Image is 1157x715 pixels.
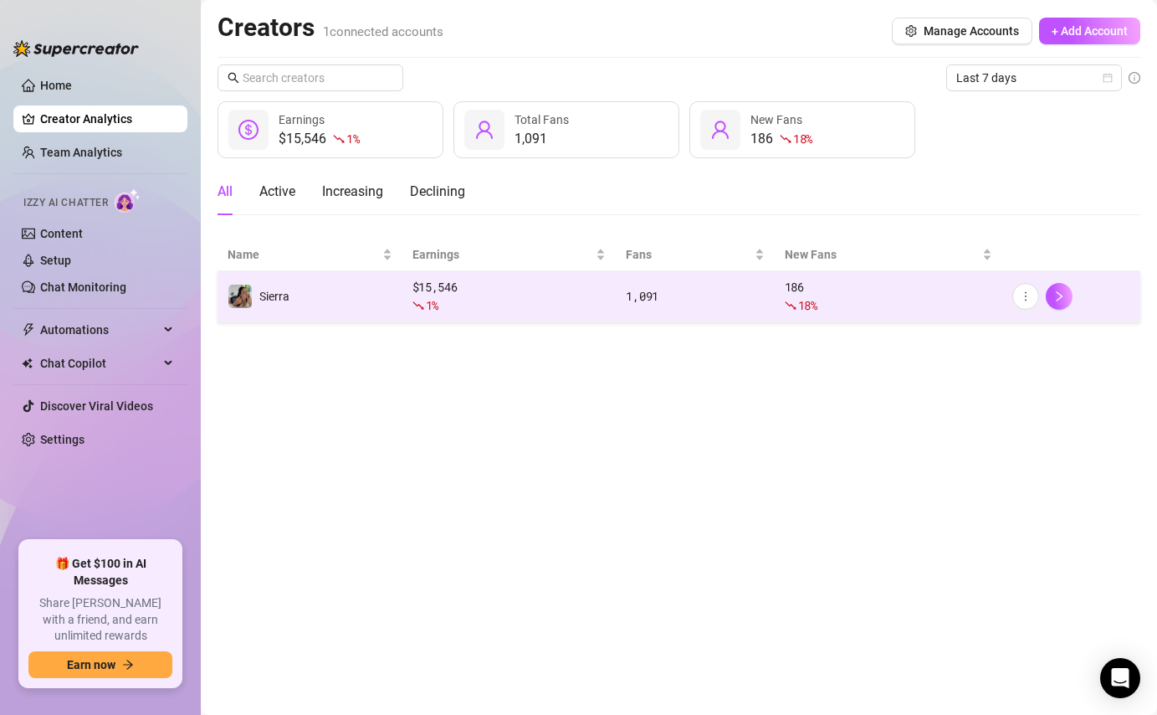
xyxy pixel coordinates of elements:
span: Last 7 days [956,65,1112,90]
th: Earnings [402,239,617,271]
span: Name [228,245,379,264]
div: Active [259,182,295,202]
span: 18 % [798,297,817,313]
div: Open Intercom Messenger [1100,658,1140,698]
a: Setup [40,254,71,267]
div: Increasing [322,182,383,202]
span: fall [780,133,791,145]
div: All [218,182,233,202]
div: 1,091 [626,287,764,306]
img: AI Chatter [115,188,141,213]
span: arrow-right [122,659,134,671]
span: 1 % [346,131,359,147]
span: dollar-circle [238,120,259,140]
span: + Add Account [1052,24,1128,38]
span: Chat Copilot [40,350,159,377]
span: New Fans [785,245,979,264]
div: 186 [785,278,992,315]
a: Home [40,79,72,92]
span: New Fans [750,113,802,126]
th: New Fans [775,239,1002,271]
span: user [474,120,494,140]
h2: Creators [218,12,443,44]
a: Settings [40,433,84,446]
a: Content [40,227,83,240]
img: Chat Copilot [22,357,33,369]
th: Name [218,239,402,271]
span: info-circle [1129,72,1140,84]
div: 186 [750,129,812,149]
span: 1 connected accounts [323,24,443,39]
span: calendar [1103,73,1113,83]
th: Fans [616,239,774,271]
div: $15,546 [279,129,359,149]
span: Fans [626,245,750,264]
div: 1,091 [515,129,569,149]
span: 18 % [793,131,812,147]
span: Earn now [67,658,115,671]
button: Earn nowarrow-right [28,651,172,678]
div: Declining [410,182,465,202]
span: user [710,120,730,140]
span: fall [412,300,424,311]
span: 1 % [426,297,438,313]
span: Earnings [279,113,325,126]
span: Automations [40,316,159,343]
span: 🎁 Get $100 in AI Messages [28,556,172,589]
span: Share [PERSON_NAME] with a friend, and earn unlimited rewards [28,595,172,645]
button: + Add Account [1039,18,1140,44]
input: Search creators [243,69,380,87]
span: search [228,72,239,84]
span: Sierra [259,290,289,303]
span: fall [333,133,345,145]
span: setting [905,25,917,37]
span: Izzy AI Chatter [23,195,108,211]
button: right [1046,283,1073,310]
span: fall [785,300,796,311]
a: Creator Analytics [40,105,174,132]
span: more [1020,291,1032,302]
a: Team Analytics [40,146,122,159]
button: Manage Accounts [892,18,1032,44]
div: $ 15,546 [412,278,607,315]
img: Sierra [228,285,252,308]
span: thunderbolt [22,323,35,337]
img: logo-BBDzfeDw.svg [13,40,139,57]
a: Discover Viral Videos [40,399,153,413]
span: Total Fans [515,113,569,126]
span: right [1053,291,1065,302]
span: Earnings [412,245,593,264]
span: Manage Accounts [924,24,1019,38]
a: Chat Monitoring [40,280,126,294]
